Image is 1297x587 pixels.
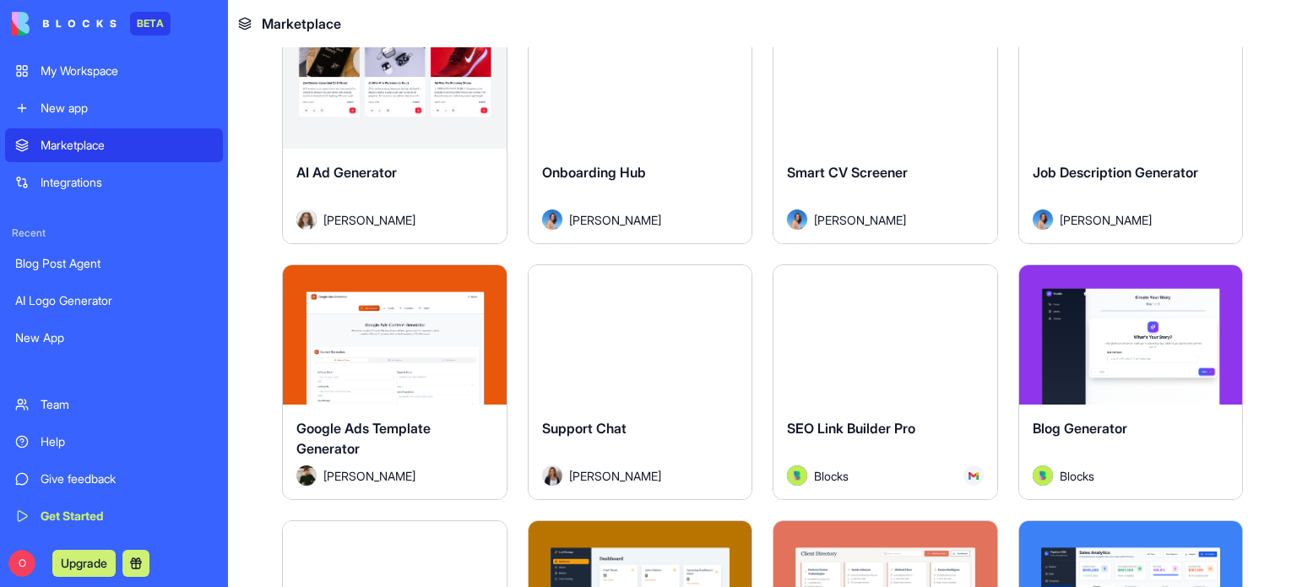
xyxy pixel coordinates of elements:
[5,388,223,421] a: Team
[5,462,223,496] a: Give feedback
[787,465,807,486] img: Avatar
[15,292,213,309] div: AI Logo Generator
[787,209,807,230] img: Avatar
[5,226,223,240] span: Recent
[5,499,223,533] a: Get Started
[27,44,41,57] img: website_grey.svg
[814,211,906,229] span: [PERSON_NAME]
[41,100,213,117] div: New app
[773,264,998,500] a: SEO Link Builder ProAvatarBlocks
[130,12,171,35] div: BETA
[323,211,415,229] span: [PERSON_NAME]
[5,166,223,199] a: Integrations
[542,420,627,437] span: Support Chat
[814,467,849,485] span: Blocks
[542,164,646,181] span: Onboarding Hub
[296,164,397,181] span: AI Ad Generator
[1060,467,1094,485] span: Blocks
[296,209,317,230] img: Avatar
[5,247,223,280] a: Blog Post Agent
[542,465,562,486] img: Avatar
[296,420,431,457] span: Google Ads Template Generator
[1060,211,1152,229] span: [PERSON_NAME]
[1033,420,1127,437] span: Blog Generator
[1033,164,1198,181] span: Job Description Generator
[41,470,213,487] div: Give feedback
[542,209,562,230] img: Avatar
[528,8,753,244] a: Onboarding HubAvatar[PERSON_NAME]
[296,465,317,486] img: Avatar
[41,396,213,413] div: Team
[323,467,415,485] span: [PERSON_NAME]
[41,137,213,154] div: Marketplace
[5,91,223,125] a: New app
[41,63,213,79] div: My Workspace
[64,100,151,111] div: Domain Overview
[787,420,915,437] span: SEO Link Builder Pro
[47,27,83,41] div: v 4.0.25
[1033,209,1053,230] img: Avatar
[52,554,116,571] a: Upgrade
[5,321,223,355] a: New App
[969,470,979,481] img: Gmail_trouth.svg
[12,12,117,35] img: logo
[528,264,753,500] a: Support ChatAvatar[PERSON_NAME]
[5,425,223,459] a: Help
[41,508,213,524] div: Get Started
[187,100,285,111] div: Keywords by Traffic
[5,128,223,162] a: Marketplace
[282,8,507,244] a: AI Ad GeneratorAvatar[PERSON_NAME]
[15,329,213,346] div: New App
[44,44,186,57] div: Domain: [DOMAIN_NAME]
[27,27,41,41] img: logo_orange.svg
[41,174,213,191] div: Integrations
[12,12,171,35] a: BETA
[1018,264,1244,500] a: Blog GeneratorAvatarBlocks
[8,550,35,577] span: O
[282,264,507,500] a: Google Ads Template GeneratorAvatar[PERSON_NAME]
[52,550,116,577] button: Upgrade
[1033,465,1053,486] img: Avatar
[15,255,213,272] div: Blog Post Agent
[41,433,213,450] div: Help
[1018,8,1244,244] a: Job Description GeneratorAvatar[PERSON_NAME]
[168,98,182,111] img: tab_keywords_by_traffic_grey.svg
[773,8,998,244] a: Smart CV ScreenerAvatar[PERSON_NAME]
[787,164,908,181] span: Smart CV Screener
[5,54,223,88] a: My Workspace
[46,98,59,111] img: tab_domain_overview_orange.svg
[5,284,223,318] a: AI Logo Generator
[569,211,661,229] span: [PERSON_NAME]
[262,14,341,34] span: Marketplace
[569,467,661,485] span: [PERSON_NAME]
